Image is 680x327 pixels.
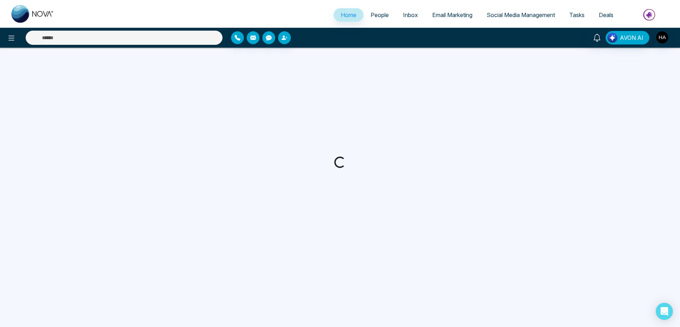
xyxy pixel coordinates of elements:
span: Deals [599,11,613,19]
a: Email Marketing [425,8,480,22]
span: People [371,11,389,19]
span: Tasks [569,11,585,19]
span: Email Marketing [432,11,472,19]
a: Deals [592,8,621,22]
img: User Avatar [656,31,668,43]
a: Social Media Management [480,8,562,22]
button: AVON AI [606,31,649,44]
span: Inbox [403,11,418,19]
img: Lead Flow [607,33,617,43]
span: Social Media Management [487,11,555,19]
img: Nova CRM Logo [11,5,54,23]
span: Home [341,11,356,19]
div: Open Intercom Messenger [656,303,673,320]
span: AVON AI [620,33,643,42]
a: Home [334,8,363,22]
a: Tasks [562,8,592,22]
img: Market-place.gif [624,7,676,23]
a: People [363,8,396,22]
a: Inbox [396,8,425,22]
